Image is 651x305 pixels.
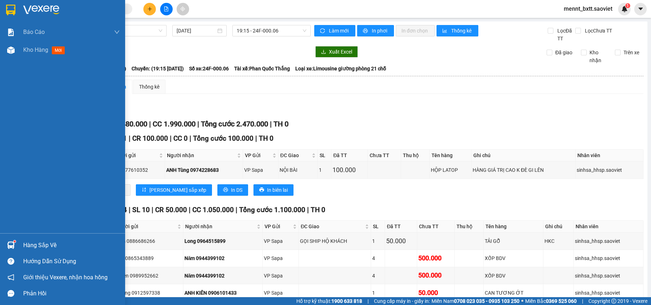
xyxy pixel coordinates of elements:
th: Thu hộ [455,221,484,232]
span: In biên lai [267,186,288,194]
span: Đã giao [552,49,575,56]
span: CC 0 [173,134,188,142]
span: Người gửi [113,151,158,159]
span: Lọc Chưa TT [582,27,613,35]
span: 19:15 - 24F-000.06 [237,25,306,36]
span: ⚪️ [521,300,523,302]
div: sinhsa_hhsp.saoviet [577,166,642,174]
div: HÀNG GIÁ TRỊ CAO K ĐÈ GI LÊN [473,166,574,174]
th: Chưa TT [417,221,454,232]
span: message [8,290,14,297]
th: Nhân viên [576,150,643,161]
sup: 1 [14,240,16,242]
span: CC 1.990.000 [153,120,196,128]
th: SL [318,150,331,161]
strong: 0369 525 060 [546,298,577,304]
th: Chưa TT [368,150,401,161]
div: Phản hồi [23,288,120,299]
button: sort-ascending[PERSON_NAME] sắp xếp [136,184,212,196]
span: printer [363,28,369,34]
div: sinhsa_hhsp.saoviet [575,289,642,297]
span: Tổng cước 2.470.000 [201,120,268,128]
div: Long 0964515899 [184,237,261,245]
div: VP Sapa [264,254,298,262]
div: 100.000 [332,165,366,175]
span: Đơn 4 [108,206,127,214]
span: Số xe: 24F-000.06 [189,65,229,72]
span: download [321,49,326,55]
td: VP Sapa [263,250,299,267]
th: Ghi chú [543,221,574,232]
div: YẾN 0865343889 [115,254,182,262]
span: | [129,206,130,214]
span: printer [259,187,264,193]
span: [PERSON_NAME] sắp xếp [149,186,206,194]
div: HỘP LATOP [431,166,470,174]
span: | [149,120,151,128]
span: | [197,120,199,128]
div: VP Sapa [244,166,277,174]
div: Hương 0912597338 [115,289,182,297]
span: SL 10 [132,206,150,214]
div: Hướng dẫn sử dụng [23,256,120,267]
div: 4 [372,254,384,262]
span: down [114,29,120,35]
span: VP Gửi [265,222,292,230]
button: In đơn chọn [396,25,435,36]
span: | [129,134,130,142]
div: Năm 0944399102 [184,272,261,280]
span: Loại xe: Limousine giường phòng 21 chỗ [295,65,386,72]
span: Giới thiệu Vexere, nhận hoa hồng [23,273,108,282]
span: | [307,206,309,214]
span: question-circle [8,258,14,265]
button: downloadXuất Excel [315,46,358,57]
span: sync [320,28,326,34]
span: | [368,297,369,305]
div: VP Sapa [264,272,298,280]
button: printerIn biên lai [253,184,294,196]
span: bar-chart [442,28,448,34]
div: Duyên 0989952662 [115,272,182,280]
span: Trên xe [621,49,642,56]
span: mới [52,46,65,54]
div: 4 [372,272,384,280]
div: 1 [319,166,330,174]
span: copyright [611,299,616,304]
span: plus [147,6,152,11]
th: Nhân viên [574,221,643,232]
img: warehouse-icon [7,46,15,54]
div: sinhsa_hhsp.saoviet [575,237,642,245]
span: Xuất Excel [329,48,352,56]
div: 500.000 [418,253,453,263]
span: CR 100.000 [132,134,168,142]
div: sinhsa_hhsp.saoviet [575,272,642,280]
th: Tên hàng [484,221,543,232]
button: caret-down [634,3,647,15]
div: 50.000 [386,236,416,246]
div: 500.000 [418,270,453,280]
span: CR 50.000 [155,206,187,214]
span: Kho hàng [23,46,48,53]
span: mennt_bxtt.saoviet [558,4,618,13]
span: Tổng cước 100.000 [193,134,253,142]
div: HKC [544,237,573,245]
img: solution-icon [7,29,15,36]
div: NỘI BÀI [280,166,316,174]
div: Năm 0944399102 [184,254,261,262]
th: Thu hộ [401,150,429,161]
th: Ghi chú [472,150,576,161]
img: logo-vxr [6,5,15,15]
span: CR 480.000 [110,120,147,128]
span: TH 0 [273,120,288,128]
button: aim [177,3,189,15]
span: Cung cấp máy in - giấy in: [374,297,430,305]
span: Người nhận [167,151,236,159]
div: XỐP BDV [485,272,542,280]
sup: 1 [625,3,630,8]
span: printer [223,187,228,193]
div: Thống kê [139,83,159,91]
span: Lọc Đã TT [554,27,575,42]
td: VP Sapa [263,267,299,284]
span: | [189,134,191,142]
span: Người gửi [115,222,176,230]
